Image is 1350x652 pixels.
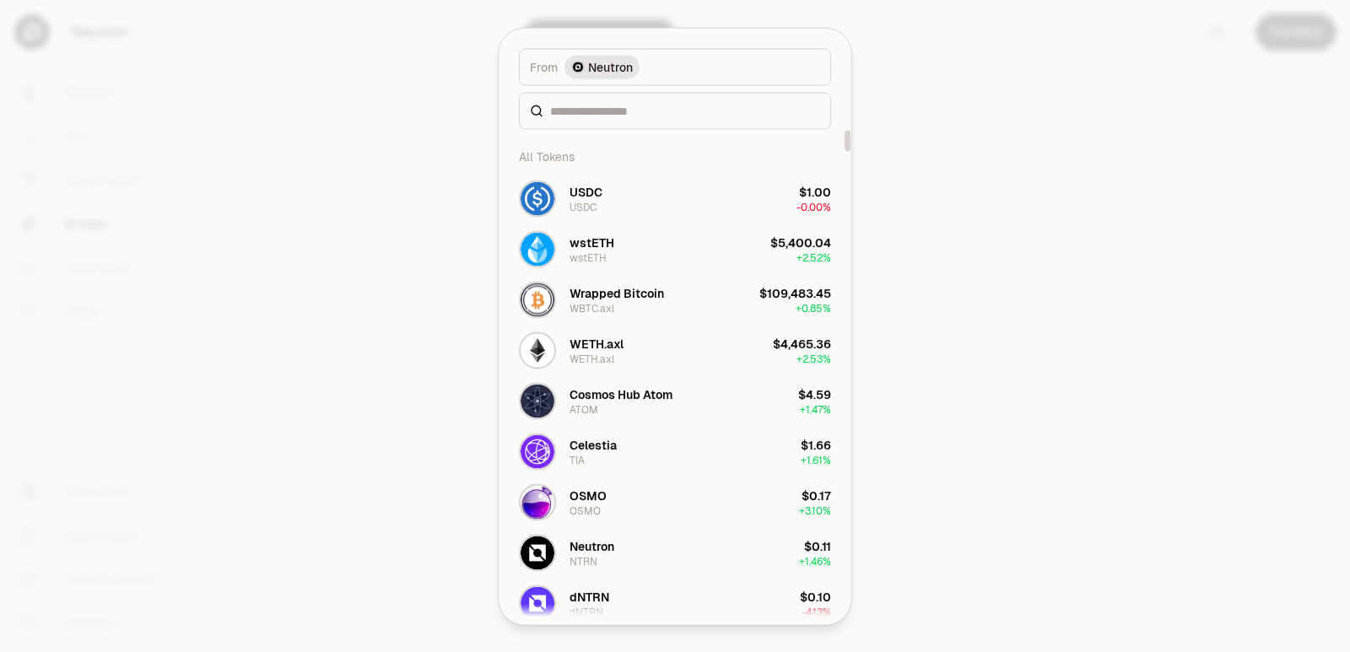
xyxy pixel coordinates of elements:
[770,234,831,251] div: $5,400.04
[798,385,831,402] div: $4.59
[530,58,558,75] span: From
[509,173,841,224] button: USDC LogoUSDCUSDC$1.00-0.00%
[570,352,614,365] div: WETH.axl
[570,200,597,213] div: USDC
[800,588,831,605] div: $0.10
[801,436,831,453] div: $1.66
[570,588,609,605] div: dNTRN
[796,301,831,315] span: + 0.85%
[519,48,831,85] button: FromNeutron LogoNeutron
[521,586,554,620] img: dNTRN Logo
[521,536,554,569] img: NTRN Logo
[521,333,554,367] img: WETH.axl Logo
[509,578,841,628] button: dNTRN LogodNTRNdNTRN$0.10-4.13%
[804,537,831,554] div: $0.11
[570,554,597,568] div: NTRN
[773,335,831,352] div: $4,465.36
[509,477,841,527] button: OSMO LogoOSMOOSMO$0.17+3.10%
[796,251,831,264] span: + 2.52%
[509,274,841,325] button: WBTC.axl LogoWrapped BitcoinWBTC.axl$109,483.45+0.85%
[509,527,841,578] button: NTRN LogoNeutronNTRN$0.11+1.46%
[573,62,583,72] img: Neutron Logo
[570,453,585,466] div: TIA
[509,426,841,477] button: TIA LogoCelestiaTIA$1.66+1.61%
[570,436,617,453] div: Celestia
[796,200,831,213] span: -0.00%
[570,183,602,200] div: USDC
[799,183,831,200] div: $1.00
[796,352,831,365] span: + 2.53%
[801,453,831,466] span: + 1.61%
[800,402,831,416] span: + 1.47%
[521,434,554,468] img: TIA Logo
[802,487,831,504] div: $0.17
[521,384,554,418] img: ATOM Logo
[509,325,841,375] button: WETH.axl LogoWETH.axlWETH.axl$4,465.36+2.53%
[570,605,603,618] div: dNTRN
[509,139,841,173] div: All Tokens
[802,605,831,618] span: -4.13%
[570,335,624,352] div: WETH.axl
[570,251,607,264] div: wstETH
[570,385,672,402] div: Cosmos Hub Atom
[570,234,614,251] div: wstETH
[509,375,841,426] button: ATOM LogoCosmos Hub AtomATOM$4.59+1.47%
[570,537,614,554] div: Neutron
[521,232,554,266] img: wstETH Logo
[799,504,831,517] span: + 3.10%
[521,485,554,519] img: OSMO Logo
[570,284,664,301] div: Wrapped Bitcoin
[509,224,841,274] button: wstETH LogowstETHwstETH$5,400.04+2.52%
[570,402,598,416] div: ATOM
[588,58,633,75] span: Neutron
[570,504,601,517] div: OSMO
[759,284,831,301] div: $109,483.45
[570,301,614,315] div: WBTC.axl
[570,487,607,504] div: OSMO
[521,181,554,215] img: USDC Logo
[521,283,554,316] img: WBTC.axl Logo
[799,554,831,568] span: + 1.46%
